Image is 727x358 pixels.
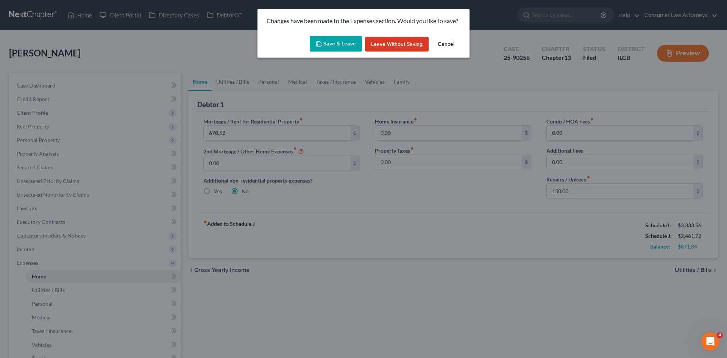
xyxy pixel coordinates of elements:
[432,37,460,52] button: Cancel
[717,332,723,338] span: 4
[267,17,460,25] p: Changes have been made to the Expenses section. Would you like to save?
[365,37,429,52] button: Leave without Saving
[310,36,362,52] button: Save & Leave
[701,332,719,350] iframe: Intercom live chat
